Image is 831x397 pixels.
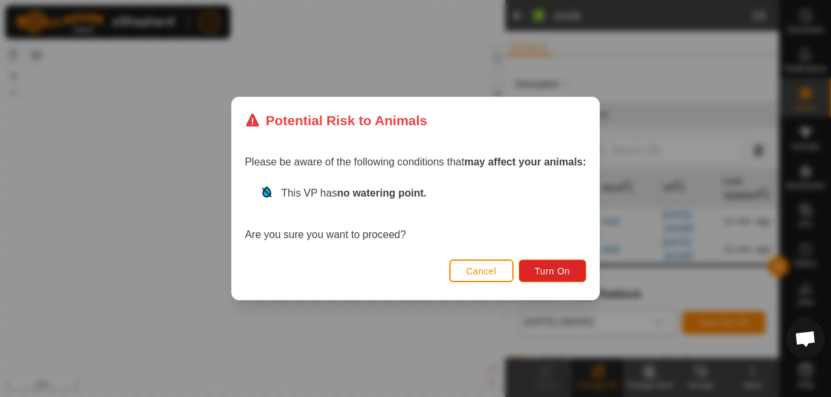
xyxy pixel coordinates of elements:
[464,156,586,167] strong: may affect your animals:
[535,266,570,276] span: Turn On
[449,259,514,282] button: Cancel
[466,266,497,276] span: Cancel
[245,186,586,243] div: Are you sure you want to proceed?
[337,187,427,198] strong: no watering point.
[786,319,825,358] div: Open chat
[281,187,427,198] span: This VP has
[245,110,427,130] div: Potential Risk to Animals
[519,259,586,282] button: Turn On
[245,156,586,167] span: Please be aware of the following conditions that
